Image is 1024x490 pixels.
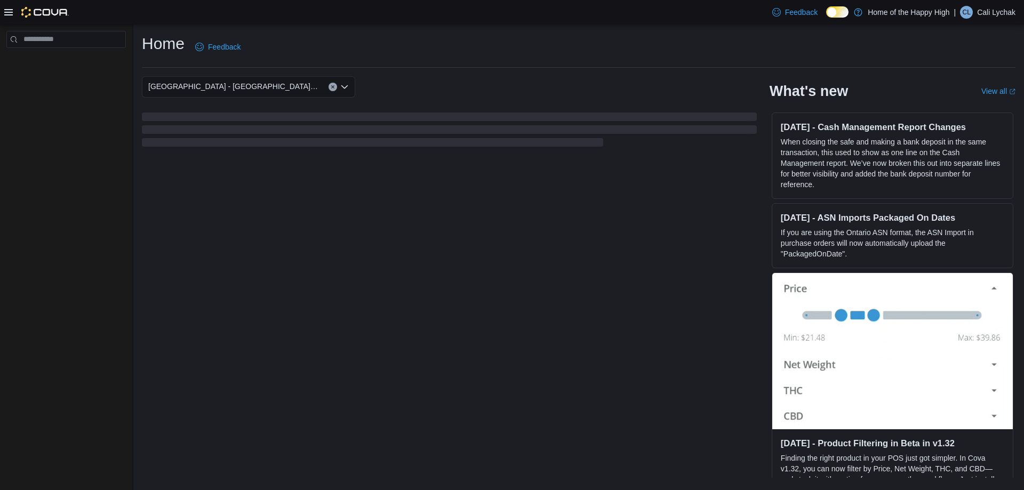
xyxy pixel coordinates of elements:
[21,7,69,18] img: Cova
[781,136,1004,190] p: When closing the safe and making a bank deposit in the same transaction, this used to show as one...
[977,6,1015,19] p: Cali Lychak
[770,83,848,100] h2: What's new
[781,227,1004,259] p: If you are using the Ontario ASN format, the ASN Import in purchase orders will now automatically...
[954,6,956,19] p: |
[785,7,818,18] span: Feedback
[781,122,1004,132] h3: [DATE] - Cash Management Report Changes
[148,80,318,93] span: [GEOGRAPHIC_DATA] - [GEOGRAPHIC_DATA] - Fire & Flower
[1009,89,1015,95] svg: External link
[142,115,757,149] span: Loading
[781,212,1004,223] h3: [DATE] - ASN Imports Packaged On Dates
[981,87,1015,95] a: View allExternal link
[208,42,241,52] span: Feedback
[340,83,349,91] button: Open list of options
[781,438,1004,448] h3: [DATE] - Product Filtering in Beta in v1.32
[962,6,970,19] span: CL
[868,6,949,19] p: Home of the Happy High
[768,2,822,23] a: Feedback
[329,83,337,91] button: Clear input
[960,6,973,19] div: Cali Lychak
[191,36,245,58] a: Feedback
[6,50,126,76] nav: Complex example
[142,33,185,54] h1: Home
[826,6,849,18] input: Dark Mode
